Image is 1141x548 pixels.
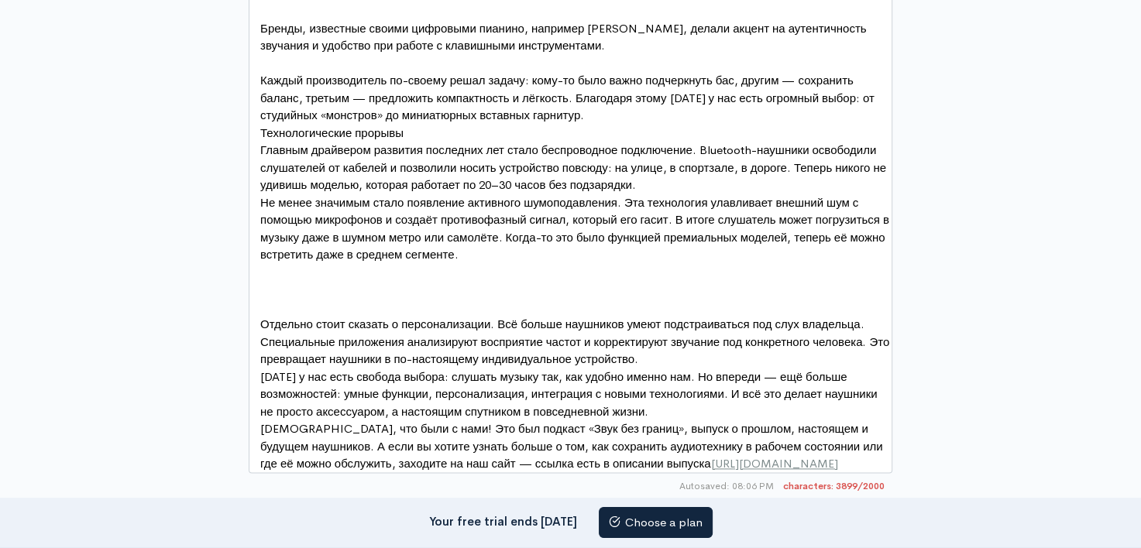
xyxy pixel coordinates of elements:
span: Каждый производитель по-своему решал задачу: кому-то было важно подчеркнуть бас, другим — сохрани... [260,73,878,122]
span: 3899/2000 [783,479,885,493]
span: Не менее значимым стало появление активного шумоподавления. Эта технология улавливает внешний шум... [260,195,892,262]
span: Бренды, известные своими цифровыми пианино, например [PERSON_NAME], делали акцент на аутентичност... [260,21,869,53]
span: [DATE] у нас есть свобода выбора: слушать музыку так, как удобно именно нам. Но впереди — ещё бол... [260,369,880,419]
span: [URL][DOMAIN_NAME] [711,456,838,471]
span: Autosaved: 08:06 PM [679,479,774,493]
span: Отдельно стоит сказать о персонализации. Всё больше наушников умеют подстраиваться под слух владе... [260,317,892,366]
span: [DEMOGRAPHIC_DATA], что были с нами! Это был подкаст «Звук без границ», выпуск о прошлом, настоящ... [260,421,886,471]
span: Главным драйвером развития последних лет стало беспроводное подключение. Bluetooth-наушники освоб... [260,142,889,192]
strong: Your free trial ends [DATE] [429,513,577,528]
a: Choose a plan [599,507,713,539]
span: Технологические прорывы [260,125,404,140]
